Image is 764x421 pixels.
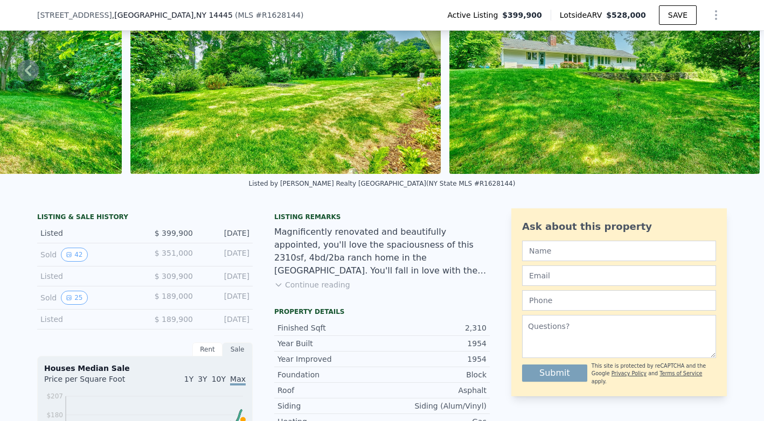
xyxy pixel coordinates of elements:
div: Ask about this property [522,219,716,234]
div: Property details [274,307,490,316]
div: Siding [277,401,382,411]
div: Price per Square Foot [44,374,145,391]
tspan: $180 [46,411,63,419]
div: [DATE] [202,291,249,305]
div: 1954 [382,354,487,364]
span: $528,000 [606,11,646,19]
button: SAVE [659,5,697,25]
div: Siding (Alum/Vinyl) [382,401,487,411]
div: Block [382,369,487,380]
span: , NY 14445 [193,11,232,19]
a: Terms of Service [659,370,702,376]
div: Listed [40,314,136,325]
button: Continue reading [274,279,350,290]
div: Sold [40,291,136,305]
span: 3Y [198,375,207,383]
div: Finished Sqft [277,322,382,333]
div: [DATE] [202,228,249,238]
div: Sale [223,342,253,356]
div: ( ) [235,10,304,20]
span: Max [230,375,246,385]
div: [DATE] [202,248,249,262]
span: $ 351,000 [155,249,193,257]
div: Magnificently renovated and beautifully appointed, you'll love the spaciousness of this 2310sf, 4... [274,226,490,277]
span: Lotside ARV [560,10,606,20]
span: $ 399,900 [155,229,193,237]
div: Rent [192,342,223,356]
div: Listing remarks [274,213,490,221]
div: Year Built [277,338,382,349]
input: Phone [522,290,716,311]
tspan: $207 [46,392,63,400]
input: Name [522,241,716,261]
span: $ 189,900 [155,315,193,324]
div: Listed [40,271,136,282]
div: 1954 [382,338,487,349]
button: View historical data [61,291,87,305]
div: 2,310 [382,322,487,333]
span: $ 309,900 [155,272,193,280]
div: Roof [277,385,382,396]
div: Foundation [277,369,382,380]
span: $399,900 [502,10,542,20]
div: Listed [40,228,136,238]
span: 10Y [212,375,226,383]
div: Asphalt [382,385,487,396]
span: [STREET_ADDRESS] [37,10,112,20]
div: [DATE] [202,314,249,325]
span: # R1628144 [255,11,301,19]
span: $ 189,000 [155,292,193,300]
div: Houses Median Sale [44,363,246,374]
button: View historical data [61,248,87,262]
span: 1Y [184,375,193,383]
div: LISTING & SALE HISTORY [37,213,253,223]
div: Sold [40,248,136,262]
span: MLS [238,11,253,19]
span: Active Listing [447,10,502,20]
div: Year Improved [277,354,382,364]
button: Show Options [705,4,727,26]
span: , [GEOGRAPHIC_DATA] [112,10,233,20]
input: Email [522,265,716,286]
a: Privacy Policy [612,370,647,376]
div: [DATE] [202,271,249,282]
div: Listed by [PERSON_NAME] Realty [GEOGRAPHIC_DATA] (NY State MLS #R1628144) [249,180,516,187]
button: Submit [522,364,587,382]
div: This site is protected by reCAPTCHA and the Google and apply. [592,362,716,385]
